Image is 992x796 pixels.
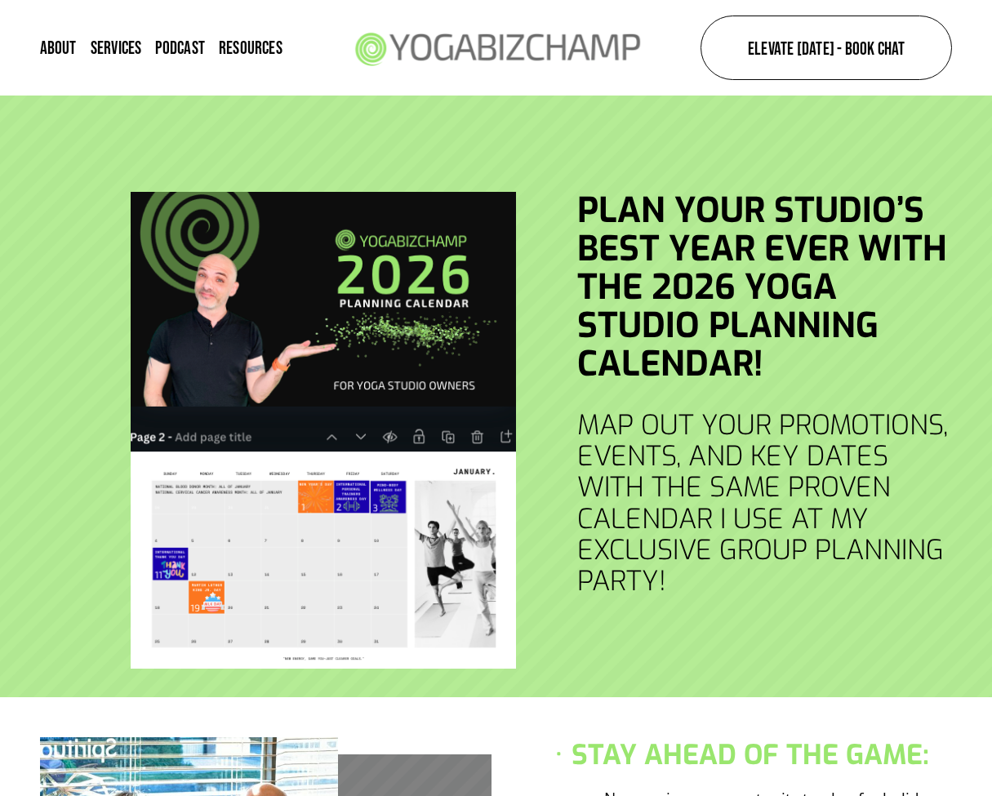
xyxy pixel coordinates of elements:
strong: Stay Ahead of the Game: [572,736,929,773]
a: Podcast [155,38,205,59]
strong: Plan Your Studio’s Best Year Ever with the 2026 Yoga Studio Planning Calendar! [577,188,956,387]
a: Services [91,38,142,59]
span: Resources [219,39,282,57]
a: Elevate [DATE] - Book Chat [701,16,952,79]
a: folder dropdown [219,38,282,59]
h3: Map out your promotions, events, and key dates with the same proven calendar I use at my exclusiv... [577,410,952,598]
a: About [40,38,77,59]
img: Yoga Biz Champ [345,10,648,86]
